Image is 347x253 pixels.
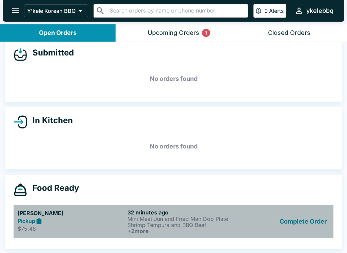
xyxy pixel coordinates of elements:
h5: [PERSON_NAME] [18,209,125,217]
a: [PERSON_NAME]Pickup$75.4832 minutes agoMini Meat Jun and Fried Man Doo PlateShrimp Tempura and BB... [14,205,333,238]
p: Mini Meat Jun and Fried Man Doo Plate [127,216,234,222]
button: Y'kele Korean BBQ [24,4,88,17]
h4: In Kitchen [27,115,73,125]
h6: + 2 more [127,228,234,234]
p: 0 [264,7,268,14]
p: Shrimp Tempura and BBQ Beef [127,222,234,228]
h5: No orders found [14,67,333,91]
button: Complete Order [277,209,329,234]
div: Open Orders [39,29,77,37]
p: $75.48 [18,225,125,232]
h4: Submitted [27,48,74,58]
div: Upcoming Orders [148,29,199,37]
input: Search orders by name or phone number [108,6,245,16]
strong: Pickup [18,217,35,224]
p: Y'kele Korean BBQ [27,7,76,14]
div: ykelebbq [306,7,333,15]
button: open drawer [7,2,24,19]
h6: 32 minutes ago [127,209,234,216]
div: Closed Orders [268,29,310,37]
button: ykelebbq [292,3,336,18]
p: 1 [205,29,207,36]
h4: Food Ready [27,183,79,193]
h5: No orders found [14,134,333,159]
p: Alerts [269,7,284,14]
